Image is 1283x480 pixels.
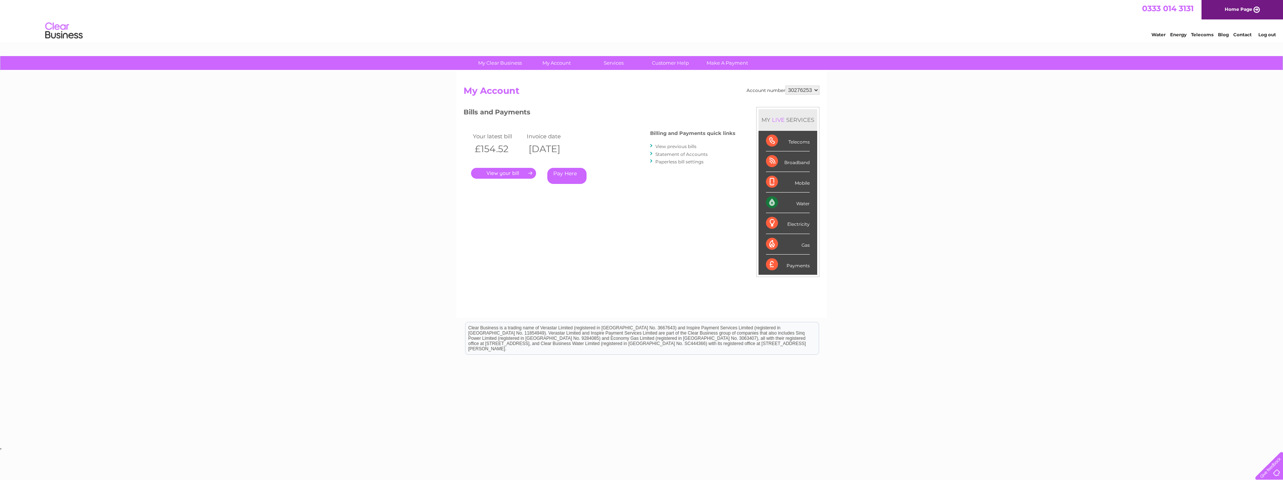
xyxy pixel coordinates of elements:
div: MY SERVICES [759,109,817,130]
a: Services [583,56,644,70]
h2: My Account [464,86,819,100]
a: My Account [526,56,588,70]
h4: Billing and Payments quick links [650,130,735,136]
a: View previous bills [655,144,696,149]
a: Telecoms [1191,32,1213,37]
a: Make A Payment [696,56,758,70]
th: [DATE] [525,141,579,157]
a: Pay Here [547,168,587,184]
div: LIVE [770,116,786,123]
div: Gas [766,234,810,255]
th: £154.52 [471,141,525,157]
a: Statement of Accounts [655,151,708,157]
a: Energy [1170,32,1187,37]
a: Contact [1233,32,1252,37]
a: Water [1151,32,1166,37]
h3: Bills and Payments [464,107,735,120]
a: Blog [1218,32,1229,37]
div: Telecoms [766,131,810,151]
a: . [471,168,536,179]
a: My Clear Business [469,56,531,70]
a: Log out [1258,32,1276,37]
a: Paperless bill settings [655,159,704,164]
a: 0333 014 3131 [1142,4,1194,13]
div: Clear Business is a trading name of Verastar Limited (registered in [GEOGRAPHIC_DATA] No. 3667643... [465,4,819,36]
div: Water [766,193,810,213]
td: Your latest bill [471,131,525,141]
a: Customer Help [640,56,701,70]
div: Account number [747,86,819,95]
div: Payments [766,255,810,275]
div: Electricity [766,213,810,234]
div: Broadband [766,151,810,172]
img: logo.png [45,19,83,42]
td: Invoice date [525,131,579,141]
div: Mobile [766,172,810,193]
